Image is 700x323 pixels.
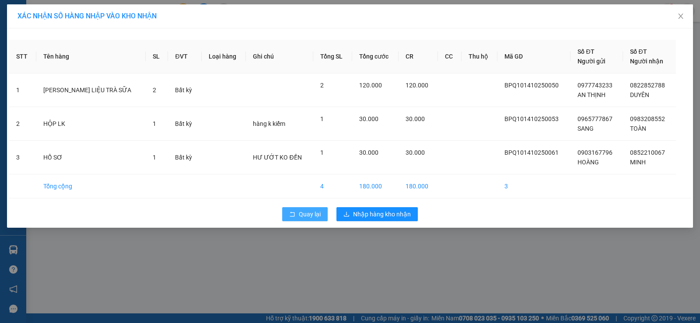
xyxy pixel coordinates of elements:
th: SL [146,40,168,73]
button: downloadNhập hàng kho nhận [336,207,418,221]
td: 2 [9,107,36,141]
span: 120.000 [359,82,382,89]
span: 0903167796 [577,149,612,156]
span: 30.000 [406,115,425,122]
span: SANG [577,125,594,132]
td: 4 [313,174,352,198]
td: 1 [9,73,36,107]
span: XÁC NHẬN SỐ HÀNG NHẬP VÀO KHO NHẬN [17,12,157,20]
img: logo [3,5,42,44]
td: Bất kỳ [168,107,201,141]
span: MINH [630,159,646,166]
td: 180.000 [352,174,399,198]
th: Thu hộ [462,40,498,73]
th: STT [9,40,36,73]
span: 0822852788 [630,82,665,89]
span: 0852210067 [630,149,665,156]
td: HỒ SƠ [36,141,146,174]
span: BPQ101410250050 [504,82,559,89]
td: Tổng cộng [36,174,146,198]
span: 120.000 [406,82,428,89]
span: close [677,13,684,20]
span: 1 [153,120,156,127]
span: 0977743233 [577,82,612,89]
span: 0965777867 [577,115,612,122]
span: 30.000 [406,149,425,156]
td: [PERSON_NAME] LIỆU TRÀ SỮA [36,73,146,107]
span: Người nhận [630,58,663,65]
span: AN THỊNH [577,91,605,98]
span: DUYÊN [630,91,649,98]
td: HỘP LK [36,107,146,141]
span: 30.000 [359,115,378,122]
td: Bất kỳ [168,73,201,107]
span: download [343,211,350,218]
span: 1 [153,154,156,161]
span: 01 Võ Văn Truyện, KP.1, Phường 2 [69,26,120,37]
span: 10:43:39 [DATE] [19,63,53,69]
span: 2 [153,87,156,94]
span: 30.000 [359,149,378,156]
span: Nhập hàng kho nhận [353,209,411,219]
td: 180.000 [399,174,438,198]
th: ĐVT [168,40,201,73]
th: Loại hàng [202,40,246,73]
td: 3 [497,174,570,198]
strong: ĐỒNG PHƯỚC [69,5,120,12]
span: HOÀNG [577,159,599,166]
span: Bến xe [GEOGRAPHIC_DATA] [69,14,118,25]
span: VPGD1410250011 [44,56,93,62]
td: 3 [9,141,36,174]
span: In ngày: [3,63,53,69]
td: Bất kỳ [168,141,201,174]
span: ----------------------------------------- [24,47,107,54]
span: BPQ101410250053 [504,115,559,122]
th: Mã GD [497,40,570,73]
button: Close [668,4,693,29]
button: rollbackQuay lại [282,207,328,221]
span: Hotline: 19001152 [69,39,107,44]
span: BPQ101410250061 [504,149,559,156]
span: Số ĐT [577,48,594,55]
span: hàng k kiểm [253,120,285,127]
th: CC [438,40,462,73]
th: Tên hàng [36,40,146,73]
span: 2 [320,82,324,89]
th: Tổng cước [352,40,399,73]
span: [PERSON_NAME]: [3,56,92,62]
span: HƯ ƯỚT KO ĐỀN [253,154,301,161]
span: 1 [320,115,324,122]
th: Ghi chú [246,40,313,73]
th: Tổng SL [313,40,352,73]
span: Quay lại [299,209,321,219]
span: rollback [289,211,295,218]
span: Người gửi [577,58,605,65]
span: Số ĐT [630,48,647,55]
span: TOÀN [630,125,646,132]
span: 1 [320,149,324,156]
span: 0983208552 [630,115,665,122]
th: CR [399,40,438,73]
